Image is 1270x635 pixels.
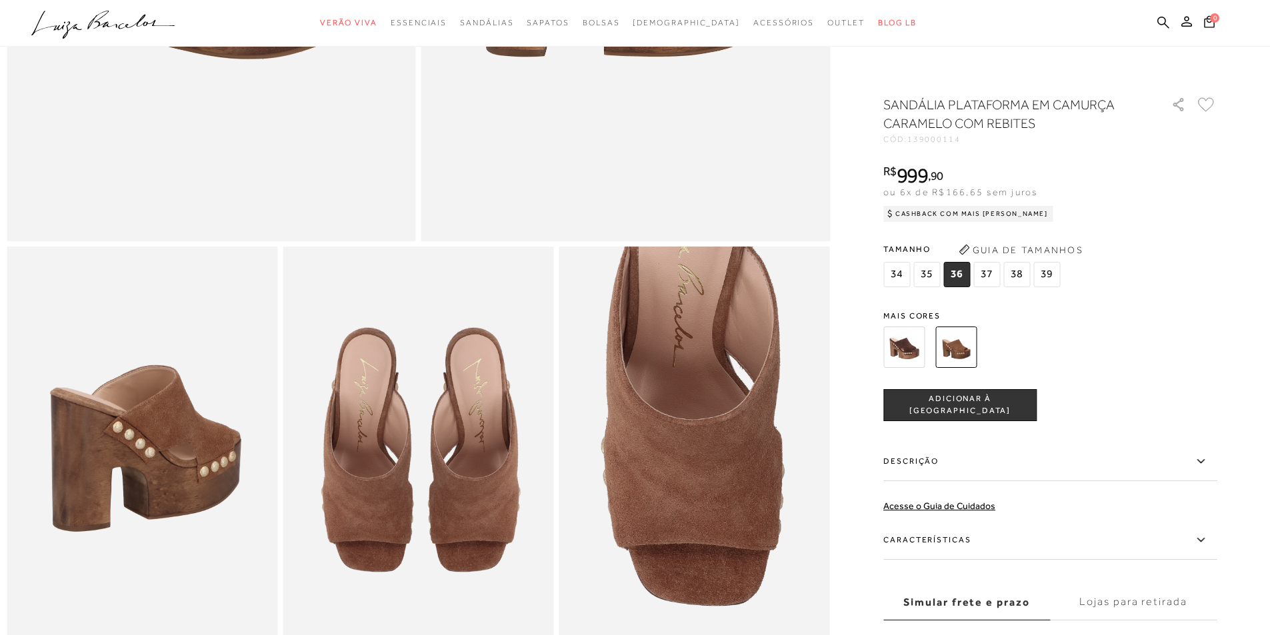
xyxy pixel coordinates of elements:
[943,262,970,287] span: 36
[973,262,1000,287] span: 37
[878,18,917,27] span: BLOG LB
[391,18,447,27] span: Essenciais
[883,500,995,511] a: Acesse o Guia de Cuidados
[883,95,1133,133] h1: SANDÁLIA PLATAFORMA EM CAMURÇA CARAMELO COM REBITES
[883,187,1037,197] span: ou 6x de R$166,65 sem juros
[827,11,865,35] a: categoryNavScreenReaderText
[583,11,620,35] a: categoryNavScreenReaderText
[527,18,569,27] span: Sapatos
[633,18,740,27] span: [DEMOGRAPHIC_DATA]
[633,11,740,35] a: noSubCategoriesText
[883,312,1217,320] span: Mais cores
[1033,262,1060,287] span: 39
[1200,15,1219,33] button: 0
[883,165,897,177] i: R$
[320,18,377,27] span: Verão Viva
[1050,584,1217,620] label: Lojas para retirada
[883,326,925,368] img: SANDÁLIA PLATAFORMA EM CAMURÇA CAFÉ COM REBITES
[935,326,977,368] img: SANDÁLIA PLATAFORMA EM CAMURÇA CARAMELO COM REBITES
[913,262,940,287] span: 35
[883,442,1217,481] label: Descrição
[883,521,1217,560] label: Características
[320,11,377,35] a: categoryNavScreenReaderText
[460,18,513,27] span: Sandálias
[954,239,1087,261] button: Guia de Tamanhos
[883,135,1150,143] div: CÓD:
[931,169,943,183] span: 90
[883,584,1050,620] label: Simular frete e prazo
[1003,262,1030,287] span: 38
[878,11,917,35] a: BLOG LB
[883,262,910,287] span: 34
[884,393,1036,416] span: ADICIONAR À [GEOGRAPHIC_DATA]
[907,135,961,144] span: 139000114
[391,11,447,35] a: categoryNavScreenReaderText
[897,163,928,187] span: 999
[527,11,569,35] a: categoryNavScreenReaderText
[883,389,1037,421] button: ADICIONAR À [GEOGRAPHIC_DATA]
[827,18,865,27] span: Outlet
[583,18,620,27] span: Bolsas
[883,239,1063,259] span: Tamanho
[753,18,814,27] span: Acessórios
[1210,13,1219,23] span: 0
[460,11,513,35] a: categoryNavScreenReaderText
[883,206,1053,222] div: Cashback com Mais [PERSON_NAME]
[753,11,814,35] a: categoryNavScreenReaderText
[928,170,943,182] i: ,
